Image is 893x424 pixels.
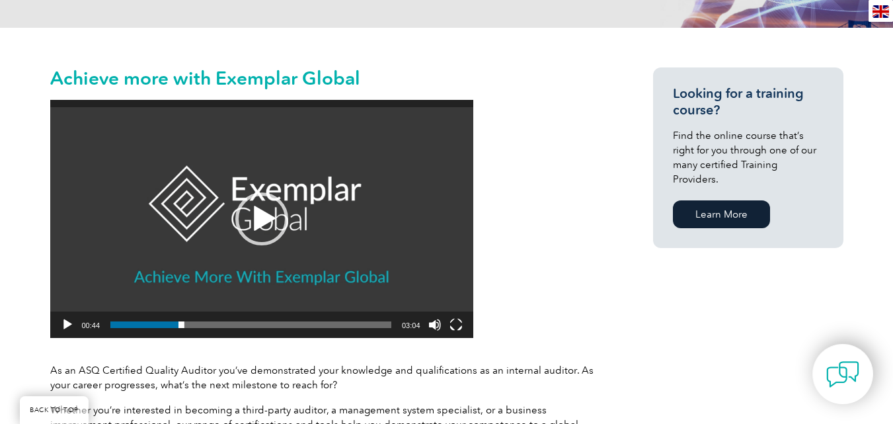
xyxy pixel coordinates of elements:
[50,100,473,338] div: Video Player
[826,358,859,391] img: contact-chat.png
[673,128,824,187] p: Find the online course that’s right for you through one of our many certified Training Providers.
[673,85,824,118] h3: Looking for a training course?
[82,321,100,329] span: 00:44
[50,363,605,392] p: As an ASQ Certified Quality Auditor you’ve demonstrated your knowledge and qualifications as an i...
[402,321,420,329] span: 03:04
[235,192,288,245] div: Play
[20,396,89,424] a: BACK TO TOP
[110,321,391,328] span: Time Slider
[673,200,770,228] a: Learn More
[50,67,605,89] h2: Achieve more with Exemplar Global
[873,5,889,18] img: en
[428,318,442,331] button: Mute
[449,318,463,331] button: Fullscreen
[61,318,74,331] button: Play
